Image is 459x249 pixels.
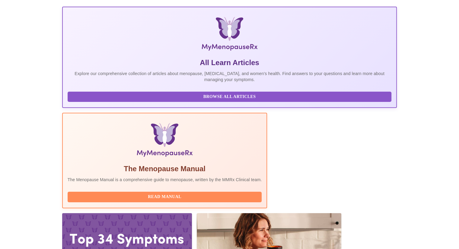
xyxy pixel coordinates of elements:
[68,92,392,102] button: Browse All Articles
[74,193,256,201] span: Read Manual
[68,71,392,83] p: Explore our comprehensive collection of articles about menopause, [MEDICAL_DATA], and women's hea...
[68,177,262,183] p: The Menopause Manual is a comprehensive guide to menopause, written by the MMRx Clinical team.
[74,93,386,101] span: Browse All Articles
[68,164,262,174] h5: The Menopause Manual
[68,58,392,68] h5: All Learn Articles
[68,94,393,99] a: Browse All Articles
[98,123,231,159] img: Menopause Manual
[118,17,341,53] img: MyMenopauseRx Logo
[68,192,262,202] button: Read Manual
[68,194,263,199] a: Read Manual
